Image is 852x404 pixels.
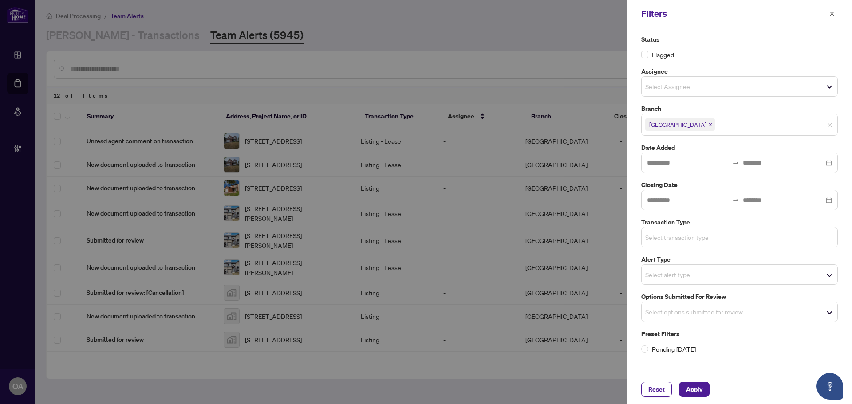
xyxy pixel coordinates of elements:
[686,382,702,396] span: Apply
[652,50,674,59] span: Flagged
[641,180,838,190] label: Closing Date
[641,7,826,20] div: Filters
[829,11,835,17] span: close
[648,382,665,396] span: Reset
[816,373,843,400] button: Open asap
[648,344,699,354] span: Pending [DATE]
[732,159,739,166] span: to
[641,143,838,153] label: Date Added
[732,196,739,204] span: to
[645,118,715,131] span: Ottawa
[732,196,739,204] span: swap-right
[641,35,838,44] label: Status
[641,255,838,264] label: Alert Type
[732,159,739,166] span: swap-right
[649,120,706,129] span: [GEOGRAPHIC_DATA]
[641,217,838,227] label: Transaction Type
[679,382,710,397] button: Apply
[708,122,713,127] span: close
[641,104,838,114] label: Branch
[641,292,838,302] label: Options Submitted for Review
[827,122,832,128] span: close
[641,67,838,76] label: Assignee
[641,329,838,339] label: Preset Filters
[641,382,672,397] button: Reset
